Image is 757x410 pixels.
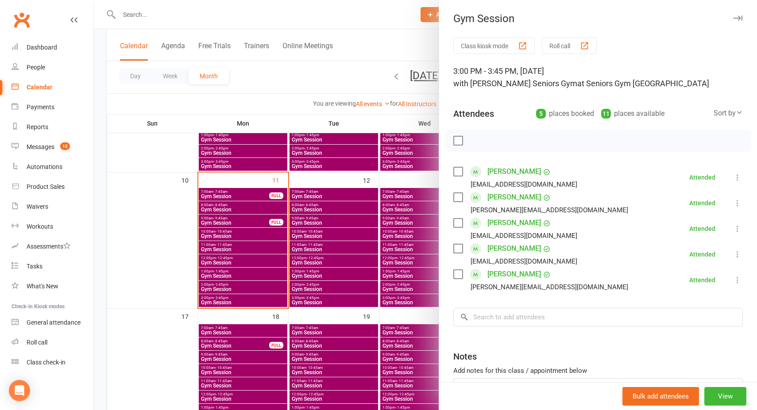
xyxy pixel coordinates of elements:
button: Bulk add attendees [622,387,699,406]
span: 12 [60,142,70,150]
div: Notes [453,350,477,363]
div: [EMAIL_ADDRESS][DOMAIN_NAME] [471,230,577,241]
a: Roll call [12,333,93,353]
div: places booked [536,107,594,120]
button: Roll call [542,38,597,54]
div: Gym Session [439,12,757,25]
div: Attended [689,226,715,232]
div: General attendance [27,319,81,326]
a: [PERSON_NAME] [487,165,541,179]
div: Class check-in [27,359,66,366]
div: Assessments [27,243,70,250]
button: View [704,387,746,406]
div: places available [601,107,664,120]
div: Attended [689,174,715,180]
div: Add notes for this class / appointment below [453,365,743,376]
div: 3:00 PM - 3:45 PM, [DATE] [453,65,743,90]
div: 5 [536,109,546,119]
div: [PERSON_NAME][EMAIL_ADDRESS][DOMAIN_NAME] [471,204,628,216]
div: Attended [689,200,715,206]
a: People [12,57,93,77]
div: Attendees [453,107,494,120]
div: Open Intercom Messenger [9,380,30,401]
a: What's New [12,276,93,296]
div: Automations [27,163,62,170]
div: What's New [27,283,58,290]
a: Waivers [12,197,93,217]
a: General attendance kiosk mode [12,313,93,333]
a: Reports [12,117,93,137]
span: with [PERSON_NAME] Seniors Gym [453,79,577,88]
a: [PERSON_NAME] [487,190,541,204]
div: 11 [601,109,611,119]
input: Search to add attendees [453,308,743,326]
div: Calendar [27,84,52,91]
button: Class kiosk mode [453,38,535,54]
div: Messages [27,143,54,150]
a: Calendar [12,77,93,97]
div: Product Sales [27,183,65,190]
a: Payments [12,97,93,117]
div: [EMAIL_ADDRESS][DOMAIN_NAME] [471,179,577,190]
a: [PERSON_NAME] [487,241,541,256]
div: Roll call [27,339,47,346]
a: Tasks [12,257,93,276]
a: Automations [12,157,93,177]
a: Messages 12 [12,137,93,157]
span: at Seniors Gym [GEOGRAPHIC_DATA] [577,79,709,88]
a: Assessments [12,237,93,257]
div: Sort by [714,107,743,119]
div: Waivers [27,203,48,210]
a: [PERSON_NAME] [487,216,541,230]
div: People [27,64,45,71]
a: Dashboard [12,38,93,57]
div: Payments [27,103,54,111]
div: [EMAIL_ADDRESS][DOMAIN_NAME] [471,256,577,267]
div: Attended [689,251,715,257]
div: Tasks [27,263,42,270]
a: Clubworx [11,9,33,31]
a: Product Sales [12,177,93,197]
div: Workouts [27,223,53,230]
a: [PERSON_NAME] [487,267,541,281]
div: Reports [27,123,48,130]
div: [PERSON_NAME][EMAIL_ADDRESS][DOMAIN_NAME] [471,281,628,293]
div: Attended [689,277,715,283]
a: Class kiosk mode [12,353,93,372]
div: Dashboard [27,44,57,51]
a: Workouts [12,217,93,237]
